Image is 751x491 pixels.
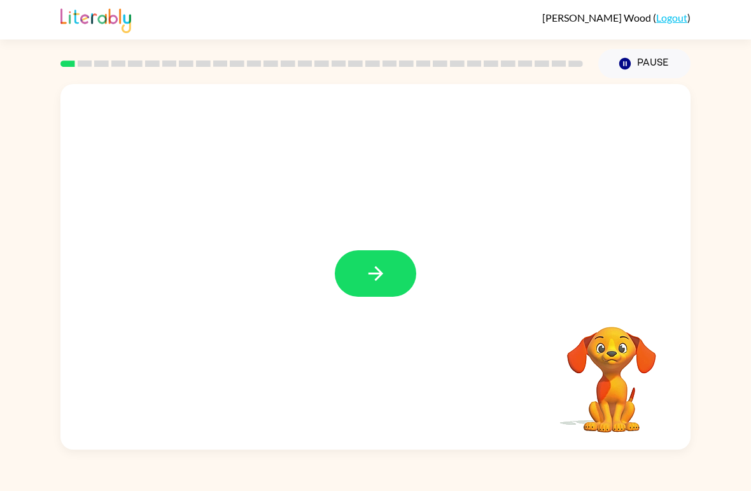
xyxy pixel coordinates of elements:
video: Your browser must support playing .mp4 files to use Literably. Please try using another browser. [548,307,675,434]
span: [PERSON_NAME] Wood [542,11,653,24]
img: Literably [60,5,131,33]
div: ( ) [542,11,691,24]
a: Logout [656,11,687,24]
button: Pause [598,49,691,78]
